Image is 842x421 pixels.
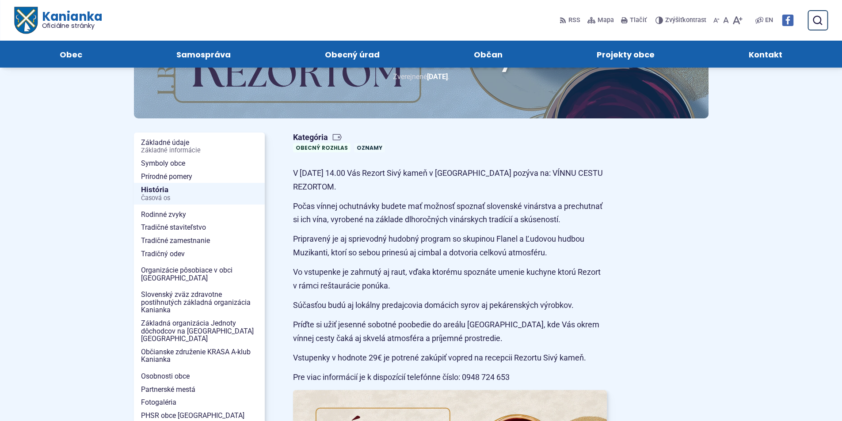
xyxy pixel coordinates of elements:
[134,370,265,383] a: Osobnosti obce
[141,183,258,205] span: História
[293,143,351,152] a: Obecný rozhlas
[630,17,647,24] span: Tlačiť
[60,41,82,68] span: Obec
[42,23,102,29] span: Oficiálne stránky
[436,41,541,68] a: Občan
[134,317,265,345] a: Základná organizácia Jednoty dôchodcov na [GEOGRAPHIC_DATA] [GEOGRAPHIC_DATA]
[141,157,258,170] span: Symboly obce
[286,41,418,68] a: Obecný úrad
[293,167,607,193] p: V [DATE] 14.00 Vás Rezort Sivý kameň v [GEOGRAPHIC_DATA] pozýva na: VÍNNU CESTU REZORTOM.
[782,15,793,26] img: Prejsť na Facebook stránku
[141,247,258,261] span: Tradičný odev
[141,288,258,317] span: Slovenský zväz zdravotne postihnutých základná organizácia Kanianka
[474,41,503,68] span: Občan
[293,318,607,345] p: Príďte si užiť jesenné sobotné poobedie do areálu [GEOGRAPHIC_DATA], kde Vás okrem vínnej cesty č...
[597,41,655,68] span: Projekty obce
[250,46,592,74] span: Vínna cesta – Rezort Sivý kameň
[134,183,265,205] a: HistóriaČasová os
[134,208,265,221] a: Rodinné zvyky
[619,11,648,30] button: Tlačiť
[141,370,258,383] span: Osobnosti obce
[141,136,258,157] span: Základné údaje
[765,15,773,26] span: EN
[354,143,385,152] a: Oznamy
[138,41,269,68] a: Samospráva
[293,232,607,259] p: Pripravený je aj sprievodný hudobný program so skupinou Flanel a Ľudovou hudbou Muzikanti, ktorí ...
[293,299,607,312] p: Súčasťou budú aj lokálny predajcovia domácich syrov aj pekárenských výrobkov.
[427,72,448,81] span: [DATE]
[293,133,389,143] span: Kategória
[712,11,721,30] button: Zmenšiť veľkosť písma
[586,11,616,30] a: Mapa
[37,11,102,29] span: Kanianka
[14,7,102,34] a: Logo Kanianka, prejsť na domovskú stránku.
[141,170,258,183] span: Prírodné pomery
[141,383,258,396] span: Partnerské mestá
[134,396,265,409] a: Fotogaléria
[141,195,258,202] span: Časová os
[711,41,821,68] a: Kontakt
[21,41,120,68] a: Obec
[134,136,265,157] a: Základné údajeZákladné informácie
[293,200,607,227] p: Počas vínnej ochutnávky budete mať možnosť spoznať slovenské vinárstva a prechutnať si ich vína, ...
[293,371,607,384] p: Pre viac informácií je k dispozícií telefónne číslo: 0948 724 653
[749,41,782,68] span: Kontakt
[134,157,265,170] a: Symboly obce
[293,351,607,365] p: Vstupenky v hodnote 29€ je potrené zakúpiť vopred na recepcii Rezortu Sivý kameň.
[141,317,258,345] span: Základná organizácia Jednoty dôchodcov na [GEOGRAPHIC_DATA] [GEOGRAPHIC_DATA]
[176,41,231,68] span: Samospráva
[655,11,708,30] button: Zvýšiťkontrast
[134,247,265,261] a: Tradičný odev
[134,345,265,366] a: Občianske združenie KRASA A-klub Kanianka
[763,15,775,26] a: EN
[560,11,582,30] a: RSS
[325,41,380,68] span: Obecný úrad
[134,234,265,247] a: Tradičné zamestnanie
[731,11,744,30] button: Zväčšiť veľkosť písma
[141,396,258,409] span: Fotogaléria
[141,234,258,247] span: Tradičné zamestnanie
[141,264,258,284] span: Organizácie pôsobiace v obci [GEOGRAPHIC_DATA]
[665,17,706,24] span: kontrast
[134,170,265,183] a: Prírodné pomery
[162,71,680,83] p: Zverejnené .
[141,345,258,366] span: Občianske združenie KRASA A-klub Kanianka
[568,15,580,26] span: RSS
[141,208,258,221] span: Rodinné zvyky
[665,16,682,24] span: Zvýšiť
[559,41,693,68] a: Projekty obce
[293,265,607,292] p: Vo vstupenke je zahrnutý aj raut, vďaka ktorému spoznáte umenie kuchyne ktorú Rezort v rámci rešt...
[141,221,258,234] span: Tradičné staviteľstvo
[141,147,258,154] span: Základné informácie
[134,264,265,284] a: Organizácie pôsobiace v obci [GEOGRAPHIC_DATA]
[721,11,731,30] button: Nastaviť pôvodnú veľkosť písma
[134,383,265,396] a: Partnerské mestá
[134,221,265,234] a: Tradičné staviteľstvo
[14,7,37,34] img: Prejsť na domovskú stránku
[598,15,614,26] span: Mapa
[134,288,265,317] a: Slovenský zväz zdravotne postihnutých základná organizácia Kanianka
